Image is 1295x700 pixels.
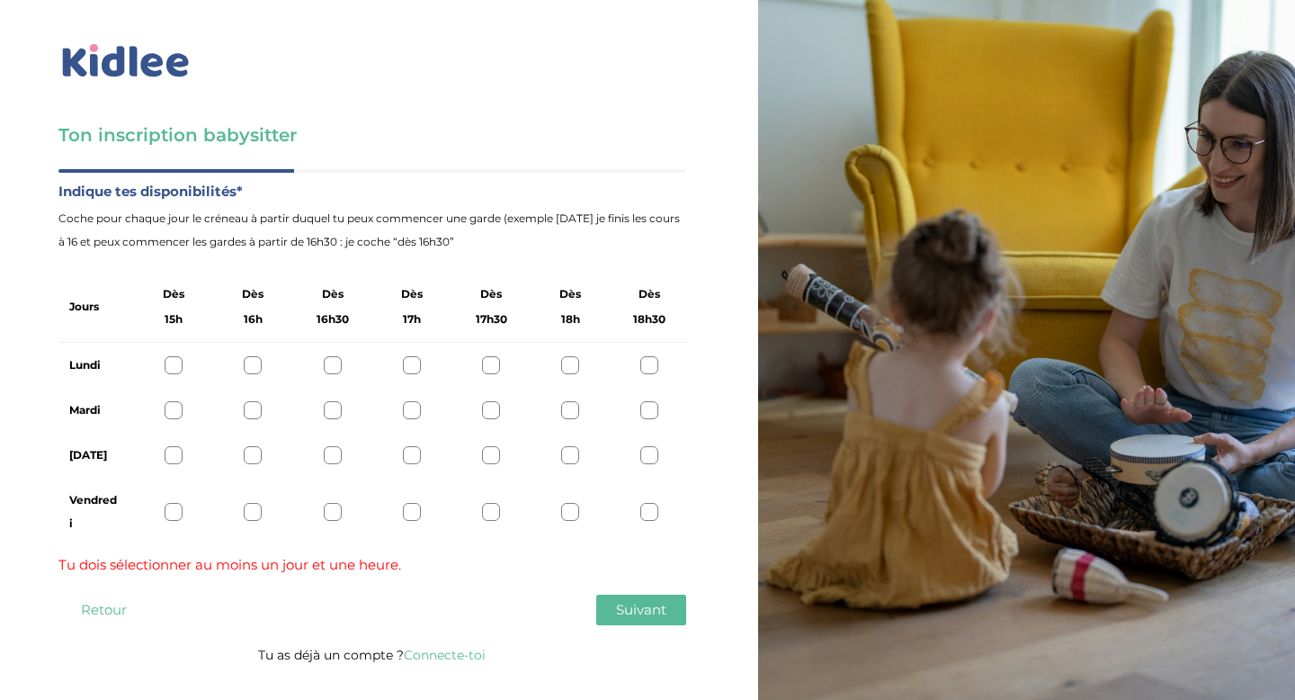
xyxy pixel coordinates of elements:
[596,595,686,625] button: Suivant
[244,308,263,331] span: 16h
[401,283,423,306] span: Dès
[69,444,120,467] label: [DATE]
[58,207,686,254] span: Coche pour chaque jour le créneau à partir duquel tu peux commencer une garde (exemple [DATE] je ...
[165,308,183,331] span: 15h
[242,283,263,306] span: Dès
[58,643,686,667] p: Tu as déjà un compte ?
[58,122,686,148] h3: Ton inscription babysitter
[58,553,686,577] span: Tu dois sélectionner au moins un jour et une heure.
[58,40,193,82] img: logo_kidlee_bleu
[480,283,502,306] span: Dès
[403,308,421,331] span: 17h
[69,354,120,377] label: Lundi
[404,647,486,663] a: Connecte-toi
[69,489,120,535] label: Vendredi
[559,283,581,306] span: Dès
[476,308,507,331] span: 17h30
[616,601,666,618] span: Suivant
[322,283,344,306] span: Dès
[163,283,184,306] span: Dès
[633,308,665,331] span: 18h30
[317,308,349,331] span: 16h30
[639,283,660,306] span: Dès
[69,399,120,422] label: Mardi
[58,595,148,625] button: Retour
[69,295,99,319] label: Jours
[58,180,686,203] label: Indique tes disponibilités*
[561,308,580,331] span: 18h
